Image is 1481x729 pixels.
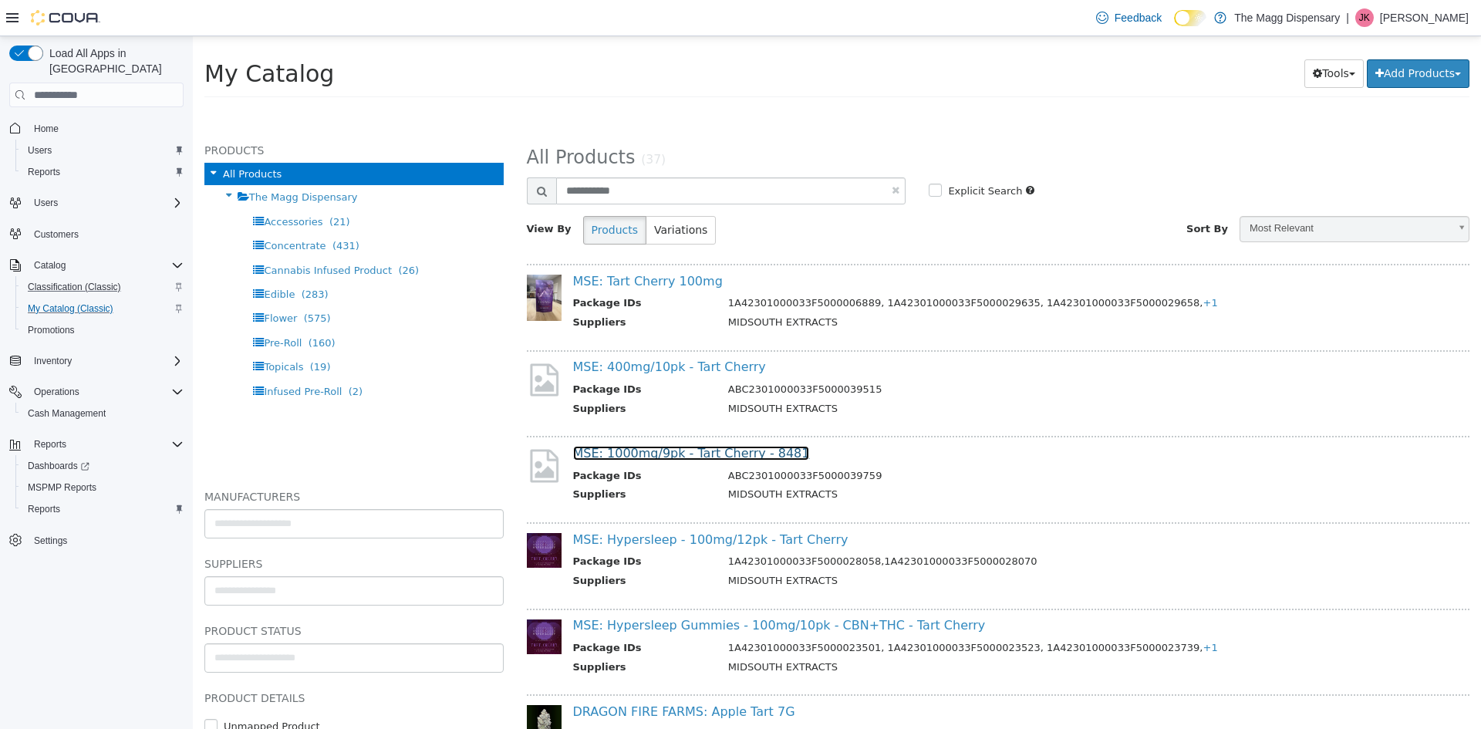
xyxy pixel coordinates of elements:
[34,123,59,135] span: Home
[28,435,184,454] span: Reports
[524,537,1243,556] td: MIDSOUTH EXTRACTS
[448,116,473,130] small: (37)
[22,163,66,181] a: Reports
[22,321,184,339] span: Promotions
[71,228,199,240] span: Cannabis Infused Product
[380,410,617,424] a: MSE: 1000mg/9pk - Tart Cherry - 8481
[30,132,89,143] span: All Products
[524,690,1243,710] td: 1A42301000032C9000000659
[1346,8,1349,27] p: |
[535,606,1025,617] span: 1A42301000033F5000023501, 1A42301000033F5000023523, 1A42301000033F5000023739,
[28,503,60,515] span: Reports
[28,224,184,244] span: Customers
[71,349,149,361] span: Infused Pre-Roll
[1010,606,1025,617] span: +1
[71,204,133,215] span: Concentrate
[22,457,184,475] span: Dashboards
[334,497,369,532] img: 150
[15,403,190,424] button: Cash Management
[28,166,60,178] span: Reports
[3,434,190,455] button: Reports
[1090,2,1168,33] a: Feedback
[111,276,138,288] span: (575)
[27,683,127,698] label: Unmapped Product
[56,155,165,167] span: The Magg Dispensary
[22,278,184,296] span: Classification (Classic)
[28,225,85,244] a: Customers
[28,352,184,370] span: Inventory
[34,259,66,272] span: Catalog
[22,278,127,296] a: Classification (Classic)
[22,404,184,423] span: Cash Management
[22,141,58,160] a: Users
[751,147,829,163] label: Explicit Search
[380,668,602,683] a: DRAGON FIRE FARMS: Apple Tart 7G
[390,180,454,208] button: Products
[15,455,190,477] a: Dashboards
[28,118,184,137] span: Home
[1112,23,1171,52] button: Tools
[28,460,89,472] span: Dashboards
[380,537,524,556] th: Suppliers
[109,252,136,264] span: (283)
[28,383,86,401] button: Operations
[1355,8,1374,27] div: Julie Knight
[34,438,66,451] span: Reports
[28,144,52,157] span: Users
[9,110,184,592] nav: Complex example
[380,496,656,511] a: MSE: Hypersleep - 100mg/12pk - Tart Cherry
[28,120,65,138] a: Home
[28,256,184,275] span: Catalog
[15,319,190,341] button: Promotions
[28,302,113,315] span: My Catalog (Classic)
[28,194,64,212] button: Users
[1047,180,1277,206] a: Most Relevant
[334,410,369,448] img: missing-image.png
[12,451,311,470] h5: Manufacturers
[22,500,66,518] a: Reports
[28,194,184,212] span: Users
[524,451,1243,470] td: MIDSOUTH EXTRACTS
[524,623,1243,643] td: MIDSOUTH EXTRACTS
[334,583,369,618] img: 150
[140,204,167,215] span: (431)
[380,690,524,710] th: Package IDs
[380,432,524,451] th: Package IDs
[43,46,184,76] span: Load All Apps in [GEOGRAPHIC_DATA]
[22,500,184,518] span: Reports
[524,346,1243,365] td: ABC2301000033F5000039515
[380,259,524,278] th: Package IDs
[28,532,73,550] a: Settings
[117,325,138,336] span: (19)
[205,228,226,240] span: (26)
[3,381,190,403] button: Operations
[1047,181,1256,204] span: Most Relevant
[380,623,524,643] th: Suppliers
[15,498,190,520] button: Reports
[1359,8,1370,27] span: JK
[22,321,81,339] a: Promotions
[334,669,369,704] img: 150
[1234,8,1340,27] p: The Magg Dispensary
[22,478,184,497] span: MSPMP Reports
[34,386,79,398] span: Operations
[453,180,523,208] button: Variations
[12,105,311,123] h5: Products
[15,161,190,183] button: Reports
[22,404,112,423] a: Cash Management
[22,299,184,318] span: My Catalog (Classic)
[34,228,79,241] span: Customers
[12,653,311,671] h5: Product Details
[12,518,311,537] h5: Suppliers
[524,518,1243,537] td: 1A42301000033F5000028058,1A42301000033F5000028070
[334,325,369,363] img: missing-image.png
[3,529,190,552] button: Settings
[380,582,793,596] a: MSE: Hypersleep Gummies - 100mg/10pk - CBN+THC - Tart Cherry
[71,252,102,264] span: Edible
[3,116,190,139] button: Home
[22,163,184,181] span: Reports
[28,256,72,275] button: Catalog
[156,349,170,361] span: (2)
[71,325,110,336] span: Topicals
[71,180,130,191] span: Accessories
